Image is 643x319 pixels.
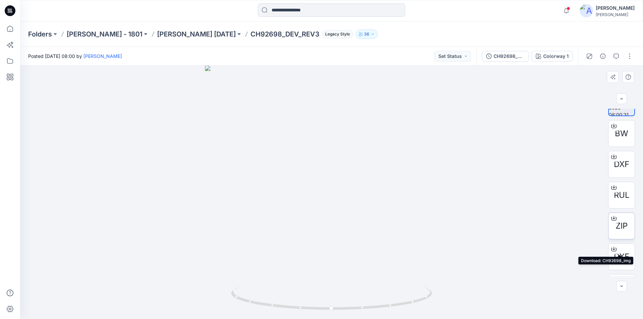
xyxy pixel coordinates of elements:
button: CH92698_DEV_REV3 [482,51,529,62]
button: Details [597,51,608,62]
span: ZIP [616,220,628,232]
a: Folders [28,29,52,39]
p: CH92698_DEV_REV3 [251,29,319,39]
a: [PERSON_NAME] [DATE] [157,29,236,39]
button: 36 [356,29,378,39]
span: DXF [614,251,629,263]
a: [PERSON_NAME] - 1801 [67,29,142,39]
span: BW [615,128,628,140]
img: avatar [580,4,593,17]
span: RUL [614,189,630,201]
a: [PERSON_NAME] [83,53,122,59]
div: CH92698_DEV_REV3 [494,53,524,60]
span: Posted [DATE] 08:00 by [28,53,122,60]
div: Colorway 1 [543,53,569,60]
span: Legacy Style [322,30,353,38]
button: Colorway 1 [531,51,573,62]
p: 36 [364,30,369,38]
div: [PERSON_NAME] [596,4,635,12]
button: Legacy Style [319,29,353,39]
div: [PERSON_NAME] [596,12,635,17]
span: DXF [614,158,629,170]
